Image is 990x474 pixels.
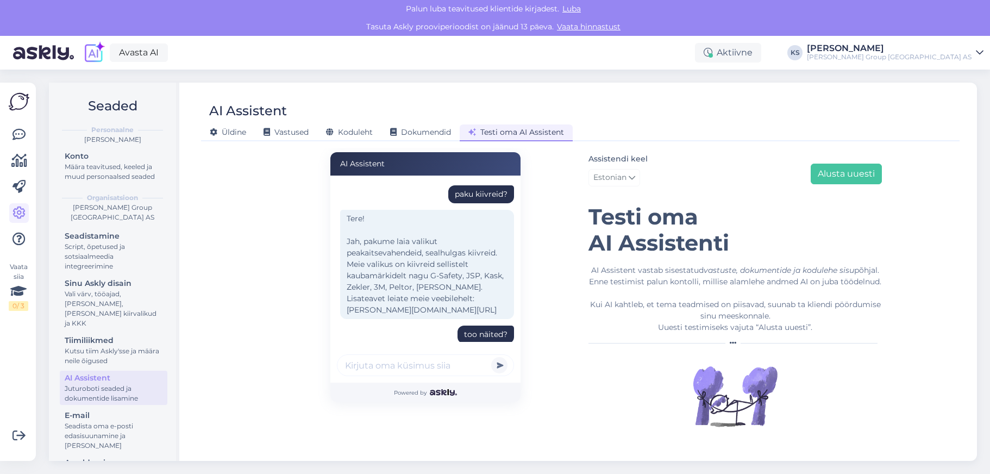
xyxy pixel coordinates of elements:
div: [PERSON_NAME] [58,135,167,145]
div: 0 / 3 [9,301,28,311]
div: AI Assistent [330,152,521,176]
div: Konto [65,151,162,162]
div: Kutsu tiim Askly'sse ja määra neile õigused [65,346,162,366]
div: Tiimiliikmed [65,335,162,346]
a: Estonian [588,169,640,186]
a: SeadistamineScript, õpetused ja sotsiaalmeedia integreerimine [60,229,167,273]
input: Kirjuta oma küsimus siia [337,354,514,376]
label: Assistendi keel [588,153,648,165]
div: Arveldamine [65,457,162,469]
img: explore-ai [83,41,105,64]
div: Määra teavitused, keeled ja muud personaalsed seaded [65,162,162,182]
div: AI Assistent [65,372,162,384]
div: Seadista oma e-posti edasisuunamine ja [PERSON_NAME] [65,421,162,451]
div: Juturoboti seaded ja dokumentide lisamine [65,384,162,403]
b: Personaalne [91,125,134,135]
div: [PERSON_NAME] Group [GEOGRAPHIC_DATA] AS [807,53,972,61]
i: vastuste, dokumentide ja kodulehe sisu [704,265,854,275]
span: Luba [559,4,584,14]
h2: Seaded [58,96,167,116]
a: AI AssistentJuturoboti seaded ja dokumentide lisamine [60,371,167,405]
div: [PERSON_NAME] [807,44,972,53]
a: E-mailSeadista oma e-posti edasisuunamine ja [PERSON_NAME] [60,408,167,452]
span: Üldine [210,127,246,137]
a: TiimiliikmedKutsu tiim Askly'sse ja määra neile õigused [60,333,167,367]
b: Organisatsioon [87,193,138,203]
img: Askly [430,389,456,396]
div: Tere! Jah, pakume laia valikut peakaitsevahendeid, sealhulgas kiivreid. Meie valikus on kiivreid ... [340,210,514,319]
a: Sinu Askly disainVali värv, tööajad, [PERSON_NAME], [PERSON_NAME] kiirvalikud ja KKK [60,276,167,330]
div: paku kiivreid? [455,189,507,200]
img: Illustration [692,353,779,440]
img: Askly Logo [9,91,29,112]
a: Avasta AI [110,43,168,62]
span: Vastused [264,127,309,137]
div: KS [787,45,803,60]
a: [PERSON_NAME][PERSON_NAME] Group [GEOGRAPHIC_DATA] AS [807,44,983,61]
div: [PERSON_NAME] Group [GEOGRAPHIC_DATA] AS [58,203,167,222]
div: Aktiivne [695,43,761,63]
div: too näited? [464,329,507,340]
div: Seadistamine [65,230,162,242]
div: Script, õpetused ja sotsiaalmeedia integreerimine [65,242,162,271]
div: AI Assistent vastab sisestatud põhjal. Enne testimist palun kontolli, millise alamlehe andmed AI ... [588,265,882,333]
span: Estonian [593,172,626,184]
span: Dokumendid [390,127,451,137]
span: Testi oma AI Assistent [468,127,564,137]
div: Vali värv, tööajad, [PERSON_NAME], [PERSON_NAME] kiirvalikud ja KKK [65,289,162,328]
button: Alusta uuesti [811,164,882,184]
a: Vaata hinnastust [554,22,624,32]
div: AI Assistent [209,101,287,121]
div: E-mail [65,410,162,421]
h1: Testi oma AI Assistenti [588,204,882,256]
span: Powered by [394,389,456,397]
div: Sinu Askly disain [65,278,162,289]
div: Vaata siia [9,262,28,311]
a: KontoMäära teavitused, keeled ja muud personaalsed seaded [60,149,167,183]
span: Koduleht [326,127,373,137]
